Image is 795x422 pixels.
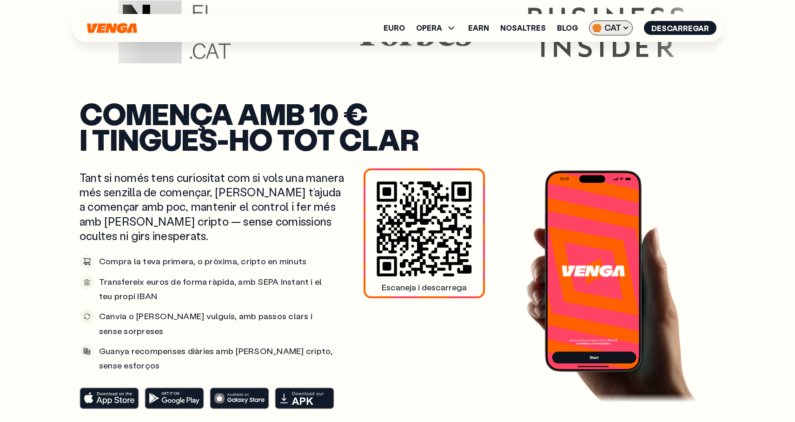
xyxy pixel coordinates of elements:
button: Descarregar [644,21,716,35]
img: Forbes [318,0,465,64]
svg: Inici [86,23,138,33]
li: Guanya recompenses diàries amb [PERSON_NAME] cripto, sense esforços [79,344,347,373]
li: Canvia o [PERSON_NAME] vulguis, amb passos clars i sense sorpreses [79,309,347,338]
a: Euro [384,24,405,32]
img: Venga App [511,170,715,403]
span: CAT [589,20,633,35]
li: Transfereix euros de forma ràpida, amb SEPA Instant i el teu propi IBAN [79,275,347,303]
img: EL National [95,0,279,64]
div: Tant si només tens curiositat com si vols una manera més senzilla de començar, [PERSON_NAME] t’aj... [79,170,347,388]
a: Earn [468,24,489,32]
a: Nosaltres [500,24,546,32]
span: OPERA [416,22,457,33]
span: Escaneja i descarrega [382,282,467,293]
span: OPERA [416,24,442,32]
li: Compra la teva primera, o pròxima, cripto en minuts [79,254,347,269]
a: Blog [557,24,578,32]
img: Business Insider [504,7,661,57]
img: flag-cat [592,23,602,33]
h1: Comença amb 10 € i tingues-ho tot clar [79,101,715,152]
